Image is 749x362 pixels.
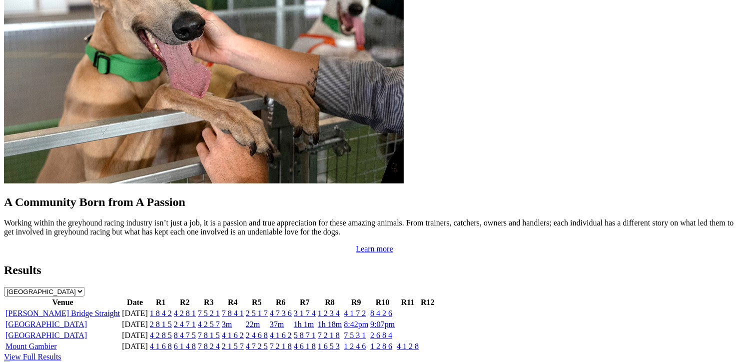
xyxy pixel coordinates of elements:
a: 1 6 5 3 [318,342,340,350]
a: 7 8 2 4 [198,342,220,350]
a: 5 8 7 1 [294,331,316,339]
h2: A Community Born from A Passion [4,195,745,209]
th: R5 [245,297,268,307]
a: 2 5 1 7 [246,309,268,317]
a: 8 4 2 6 [370,309,392,317]
th: Venue [5,297,120,307]
th: R12 [420,297,435,307]
a: 8 4 7 5 [174,331,196,339]
th: R9 [343,297,369,307]
a: Mount Gambier [5,342,57,350]
a: 4 2 8 1 [174,309,196,317]
a: 8:42pm [344,320,368,328]
a: 1 2 4 6 [344,342,366,350]
a: 4 1 6 8 [150,342,172,350]
a: 1 2 8 6 [370,342,392,350]
a: 6 1 4 8 [174,342,196,350]
a: 3 1 7 4 [294,309,316,317]
td: [DATE] [121,330,148,340]
a: 1 8 4 2 [150,309,172,317]
a: 4 2 8 5 [150,331,172,339]
th: R1 [149,297,172,307]
a: 4 7 3 6 [270,309,292,317]
p: Working within the greyhound racing industry isn’t just a job, it is a passion and true appreciat... [4,218,745,236]
a: [PERSON_NAME] Bridge Straight [5,309,120,317]
td: [DATE] [121,341,148,351]
a: 4 2 5 7 [198,320,220,328]
a: 1h 18m [318,320,342,328]
a: 1h 1m [294,320,314,328]
a: 4 7 2 5 [246,342,268,350]
a: 7 5 3 1 [344,331,366,339]
a: 9:07pm [370,320,395,328]
th: R2 [173,297,196,307]
a: 7 2 1 8 [270,342,292,350]
a: 2 6 8 4 [370,331,392,339]
a: 37m [270,320,284,328]
a: 3m [222,320,232,328]
th: R7 [293,297,316,307]
th: Date [121,297,148,307]
th: R6 [269,297,292,307]
a: [GEOGRAPHIC_DATA] [5,320,87,328]
a: 2 4 7 1 [174,320,196,328]
a: 2 1 5 7 [222,342,244,350]
th: R3 [197,297,220,307]
a: 4 1 6 2 [222,331,244,339]
td: [DATE] [121,308,148,318]
th: R8 [317,297,342,307]
a: [GEOGRAPHIC_DATA] [5,331,87,339]
a: 7 8 1 5 [198,331,220,339]
a: 4 6 1 8 [294,342,316,350]
th: R10 [370,297,395,307]
th: R4 [221,297,244,307]
a: 7 2 1 8 [318,331,340,339]
a: 4 1 6 2 [270,331,292,339]
h2: Results [4,263,745,277]
a: 2 4 6 8 [246,331,268,339]
a: 22m [246,320,260,328]
a: 2 8 1 5 [150,320,172,328]
th: R11 [396,297,419,307]
a: 7 8 4 1 [222,309,244,317]
td: [DATE] [121,319,148,329]
a: 7 5 2 1 [198,309,220,317]
a: 4 1 7 2 [344,309,366,317]
a: View Full Results [4,352,61,361]
a: 4 1 2 8 [397,342,419,350]
a: Learn more [356,244,393,253]
a: 1 2 3 4 [318,309,340,317]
